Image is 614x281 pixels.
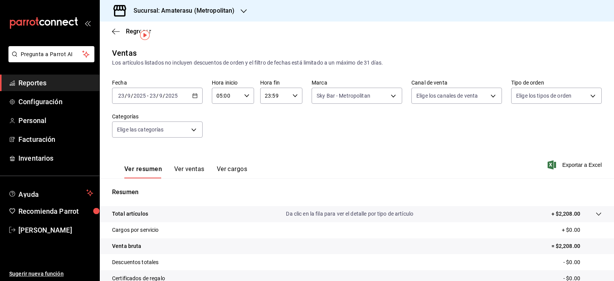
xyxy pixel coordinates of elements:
span: [PERSON_NAME] [18,225,93,235]
label: Canal de venta [411,80,502,85]
span: Sugerir nueva función [9,270,93,278]
span: Pregunta a Parrot AI [21,50,83,58]
span: - [147,93,149,99]
button: open_drawer_menu [84,20,91,26]
span: Facturación [18,134,93,145]
input: ---- [165,93,178,99]
span: / [131,93,133,99]
span: Elige los canales de venta [416,92,478,100]
span: / [163,93,165,99]
p: Total artículos [112,210,148,218]
button: Ver resumen [124,165,162,178]
span: Elige las categorías [117,126,164,133]
input: -- [118,93,125,99]
h3: Sucursal: Amaterasu (Metropolitan) [127,6,234,15]
button: Regresar [112,28,151,35]
p: Cargos por servicio [112,226,159,234]
button: Ver cargos [217,165,248,178]
p: Venta bruta [112,242,141,250]
p: = $2,208.00 [551,242,602,250]
p: + $0.00 [562,226,602,234]
label: Categorías [112,114,203,119]
label: Tipo de orden [511,80,602,85]
span: Regresar [126,28,151,35]
p: Da clic en la fila para ver el detalle por tipo de artículo [286,210,413,218]
div: Los artículos listados no incluyen descuentos de orden y el filtro de fechas está limitado a un m... [112,59,602,67]
span: Personal [18,115,93,126]
span: Recomienda Parrot [18,206,93,216]
span: Elige los tipos de orden [516,92,571,100]
label: Hora inicio [212,80,254,85]
input: -- [127,93,131,99]
a: Pregunta a Parrot AI [5,56,94,64]
input: -- [149,93,156,99]
p: + $2,208.00 [551,210,580,218]
p: Descuentos totales [112,258,158,266]
img: Tooltip marker [140,30,150,40]
button: Exportar a Excel [549,160,602,170]
p: - $0.00 [563,258,602,266]
input: ---- [133,93,146,99]
p: Resumen [112,188,602,197]
span: / [125,93,127,99]
span: Reportes [18,78,93,88]
label: Marca [312,80,402,85]
span: / [156,93,158,99]
span: Configuración [18,96,93,107]
button: Pregunta a Parrot AI [8,46,94,62]
label: Fecha [112,80,203,85]
label: Hora fin [260,80,302,85]
span: Sky Bar - Metropolitan [317,92,370,100]
div: navigation tabs [124,165,247,178]
span: Inventarios [18,153,93,163]
input: -- [159,93,163,99]
div: Ventas [112,47,137,59]
span: Ayuda [18,188,83,198]
button: Ver ventas [174,165,205,178]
